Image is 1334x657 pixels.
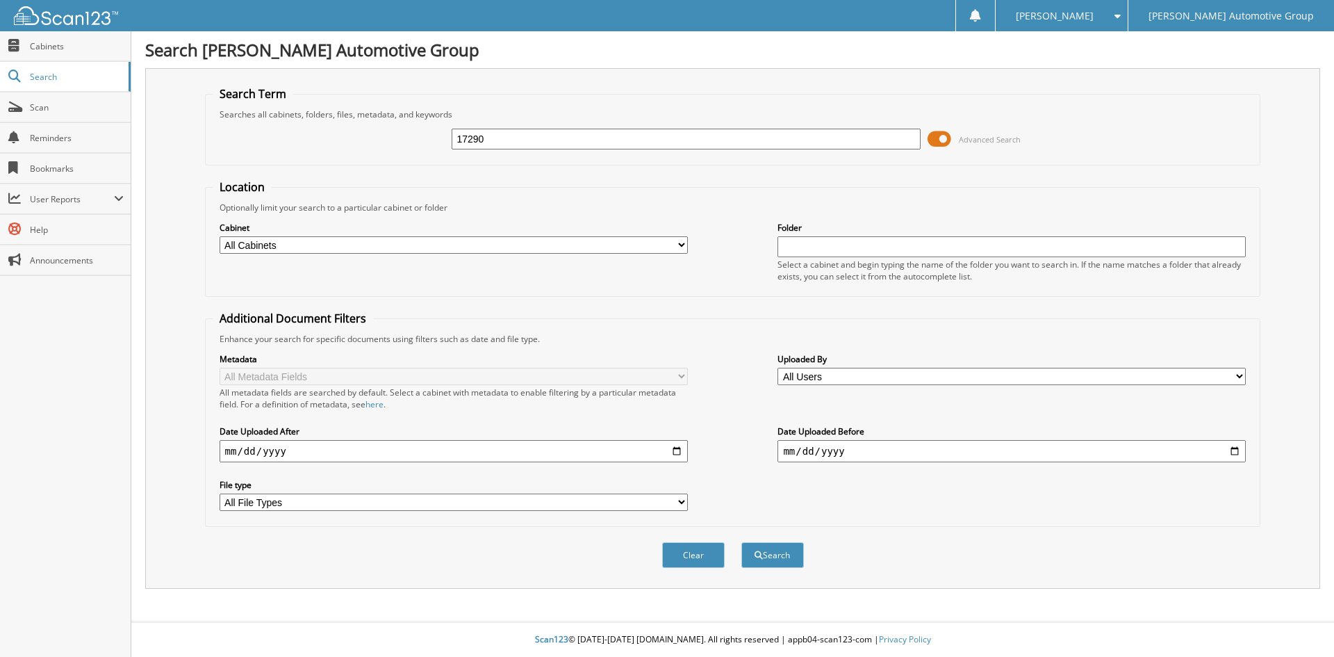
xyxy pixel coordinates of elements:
[777,222,1246,234] label: Folder
[30,193,114,205] span: User Reports
[777,259,1246,282] div: Select a cabinet and begin typing the name of the folder you want to search in. If the name match...
[213,333,1253,345] div: Enhance your search for specific documents using filters such as date and file type.
[213,202,1253,213] div: Optionally limit your search to a particular cabinet or folder
[777,440,1246,462] input: end
[213,311,373,326] legend: Additional Document Filters
[535,633,568,645] span: Scan123
[30,71,122,83] span: Search
[777,425,1246,437] label: Date Uploaded Before
[1148,12,1314,20] span: [PERSON_NAME] Automotive Group
[220,440,688,462] input: start
[1016,12,1094,20] span: [PERSON_NAME]
[741,542,804,568] button: Search
[959,134,1021,145] span: Advanced Search
[30,40,124,52] span: Cabinets
[30,224,124,236] span: Help
[220,479,688,491] label: File type
[220,387,688,410] div: All metadata fields are searched by default. Select a cabinet with metadata to enable filtering b...
[30,102,124,113] span: Scan
[879,633,931,645] a: Privacy Policy
[131,623,1334,657] div: © [DATE]-[DATE] [DOMAIN_NAME]. All rights reserved | appb04-scan123-com |
[14,6,118,25] img: scan123-logo-white.svg
[213,179,272,195] legend: Location
[213,86,293,102] legend: Search Term
[145,38,1320,61] h1: Search [PERSON_NAME] Automotive Group
[365,398,384,410] a: here
[30,163,124,175] span: Bookmarks
[220,353,688,365] label: Metadata
[30,132,124,144] span: Reminders
[777,353,1246,365] label: Uploaded By
[30,254,124,266] span: Announcements
[213,108,1253,120] div: Searches all cabinets, folders, files, metadata, and keywords
[220,425,688,437] label: Date Uploaded After
[220,222,688,234] label: Cabinet
[662,542,725,568] button: Clear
